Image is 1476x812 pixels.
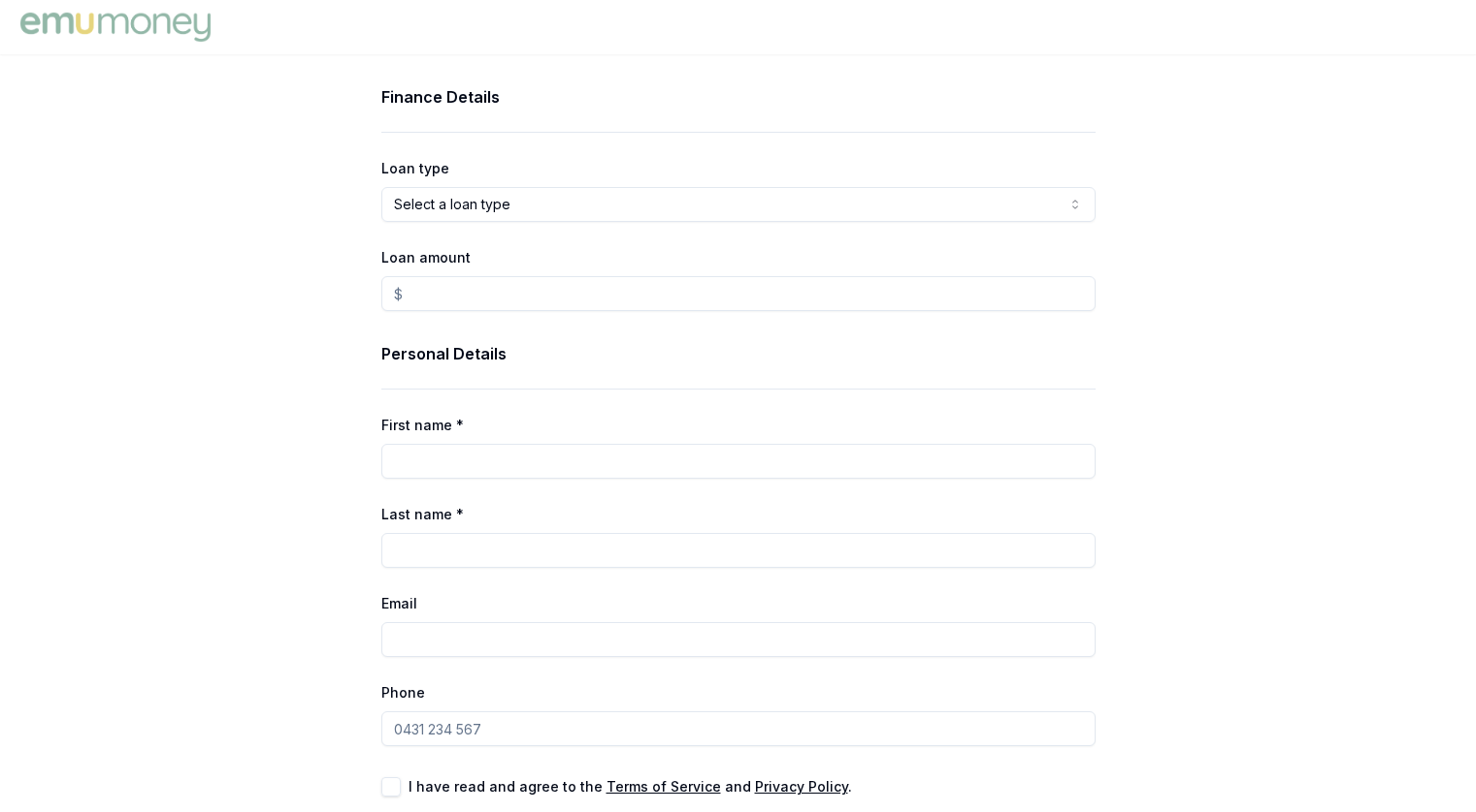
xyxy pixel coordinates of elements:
[16,8,215,47] img: Emu Money
[381,85,1096,109] h3: Finance Details
[381,684,425,701] label: Phone
[381,160,449,176] label: Loan type
[381,595,417,611] label: Email
[381,711,1096,746] input: 0431 234 567
[381,276,1096,311] input: $
[381,342,1096,365] h3: Personal Details
[381,417,464,433] label: First name *
[409,780,852,794] label: I have read and agree to the and .
[755,778,848,795] a: Privacy Policy
[381,249,471,265] label: Loan amount
[607,778,721,795] a: Terms of Service
[381,506,464,522] label: Last name *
